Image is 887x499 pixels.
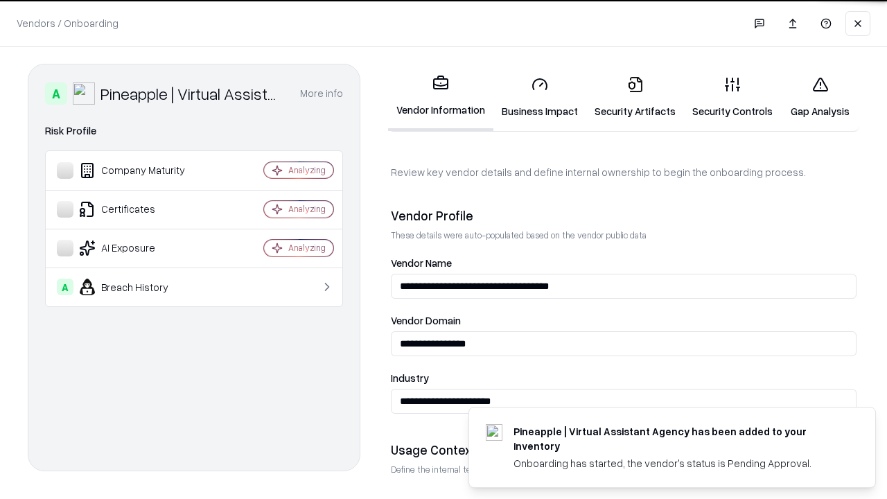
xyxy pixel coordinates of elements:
[684,65,781,130] a: Security Controls
[288,164,326,176] div: Analyzing
[288,203,326,215] div: Analyzing
[288,242,326,254] div: Analyzing
[57,162,222,179] div: Company Maturity
[586,65,684,130] a: Security Artifacts
[100,82,283,105] div: Pineapple | Virtual Assistant Agency
[391,229,857,241] p: These details were auto-populated based on the vendor public data
[300,81,343,106] button: More info
[388,64,493,131] a: Vendor Information
[391,207,857,224] div: Vendor Profile
[73,82,95,105] img: Pineapple | Virtual Assistant Agency
[17,16,118,30] p: Vendors / Onboarding
[493,65,586,130] a: Business Impact
[781,65,859,130] a: Gap Analysis
[391,315,857,326] label: Vendor Domain
[391,373,857,383] label: Industry
[57,201,222,218] div: Certificates
[45,82,67,105] div: A
[513,456,842,471] div: Onboarding has started, the vendor's status is Pending Approval.
[45,123,343,139] div: Risk Profile
[391,165,857,180] p: Review key vendor details and define internal ownership to begin the onboarding process.
[391,258,857,268] label: Vendor Name
[391,441,857,458] div: Usage Context
[486,424,502,441] img: trypineapple.com
[57,279,73,295] div: A
[513,424,842,453] div: Pineapple | Virtual Assistant Agency has been added to your inventory
[57,279,222,295] div: Breach History
[57,240,222,256] div: AI Exposure
[391,464,857,475] p: Define the internal team and reason for using this vendor. This helps assess business relevance a...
